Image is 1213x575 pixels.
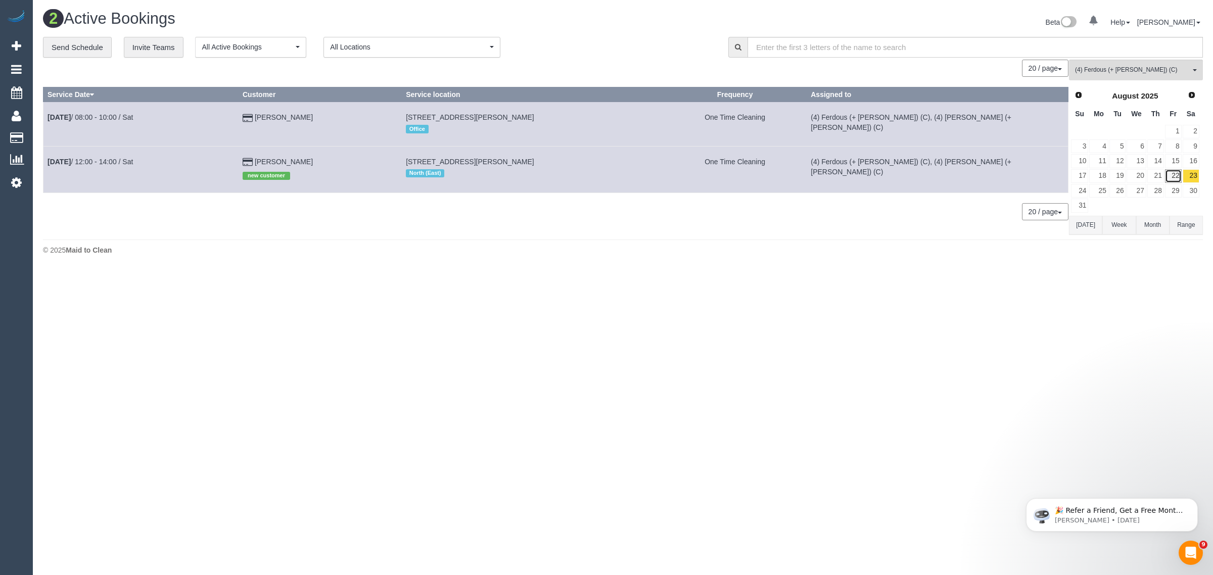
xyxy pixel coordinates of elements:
th: Service location [402,87,664,102]
a: 25 [1089,184,1108,198]
img: New interface [1060,16,1077,29]
span: Saturday [1187,110,1195,118]
ol: All Teams [1069,60,1203,75]
a: 19 [1109,169,1126,183]
div: Location [406,122,659,135]
a: 16 [1183,154,1199,168]
a: 3 [1071,139,1088,153]
td: Frequency [663,146,806,193]
span: Thursday [1151,110,1160,118]
a: [PERSON_NAME] [255,158,313,166]
span: (4) Ferdous (+ [PERSON_NAME]) (C) [1075,66,1190,74]
a: Send Schedule [43,37,112,58]
td: Assigned to [807,102,1068,146]
iframe: Intercom notifications message [1011,477,1213,548]
a: 29 [1165,184,1182,198]
nav: Pagination navigation [1022,60,1068,77]
a: 8 [1165,139,1182,153]
th: Frequency [663,87,806,102]
b: [DATE] [48,158,71,166]
a: [DATE]/ 12:00 - 14:00 / Sat [48,158,133,166]
td: Service location [402,102,664,146]
span: Next [1188,91,1196,99]
a: 18 [1089,169,1108,183]
a: Help [1110,18,1130,26]
span: new customer [243,172,290,180]
span: Monday [1094,110,1104,118]
a: 22 [1165,169,1182,183]
button: Range [1170,216,1203,234]
a: Prev [1071,88,1086,103]
button: All Locations [323,37,500,58]
a: 1 [1165,125,1182,138]
input: Enter the first 3 letters of the name to search [748,37,1203,58]
a: Beta [1046,18,1077,26]
span: Office [406,125,428,133]
span: Prev [1075,91,1083,99]
span: Wednesday [1131,110,1142,118]
span: 2025 [1141,91,1158,100]
button: Month [1136,216,1170,234]
a: 27 [1127,184,1146,198]
i: Credit Card Payment [243,115,253,122]
td: Schedule date [43,102,239,146]
th: Assigned to [807,87,1068,102]
span: [STREET_ADDRESS][PERSON_NAME] [406,158,534,166]
a: 13 [1127,154,1146,168]
span: 9 [1199,541,1207,549]
button: 20 / page [1022,60,1068,77]
button: All Active Bookings [195,37,306,58]
a: 2 [1183,125,1199,138]
a: [PERSON_NAME] [1137,18,1200,26]
button: Week [1102,216,1136,234]
a: 23 [1183,169,1199,183]
i: Credit Card Payment [243,159,253,166]
a: 31 [1071,199,1088,212]
span: Sunday [1075,110,1084,118]
a: 21 [1147,169,1164,183]
a: 24 [1071,184,1088,198]
button: 20 / page [1022,203,1068,220]
div: Location [406,167,659,180]
td: Assigned to [807,146,1068,193]
a: Next [1185,88,1199,103]
th: Service Date [43,87,239,102]
span: 2 [43,9,64,28]
button: (4) Ferdous (+ [PERSON_NAME]) (C) [1069,60,1203,80]
span: [STREET_ADDRESS][PERSON_NAME] [406,113,534,121]
a: 15 [1165,154,1182,168]
span: All Locations [330,42,487,52]
a: 20 [1127,169,1146,183]
a: 4 [1089,139,1108,153]
a: 28 [1147,184,1164,198]
span: Friday [1170,110,1177,118]
a: Invite Teams [124,37,183,58]
span: All Active Bookings [202,42,293,52]
b: [DATE] [48,113,71,121]
button: [DATE] [1069,216,1102,234]
span: August [1112,91,1139,100]
strong: Maid to Clean [66,246,112,254]
td: Service location [402,146,664,193]
nav: Pagination navigation [1022,203,1068,220]
th: Customer [239,87,402,102]
a: [DATE]/ 08:00 - 10:00 / Sat [48,113,133,121]
td: Schedule date [43,146,239,193]
td: Customer [239,102,402,146]
a: 26 [1109,184,1126,198]
a: 14 [1147,154,1164,168]
a: [PERSON_NAME] [255,113,313,121]
a: 12 [1109,154,1126,168]
iframe: Intercom live chat [1179,541,1203,565]
a: 30 [1183,184,1199,198]
a: 7 [1147,139,1164,153]
a: Automaid Logo [6,10,26,24]
td: Frequency [663,102,806,146]
span: Tuesday [1113,110,1122,118]
div: © 2025 [43,245,1203,255]
h1: Active Bookings [43,10,616,27]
